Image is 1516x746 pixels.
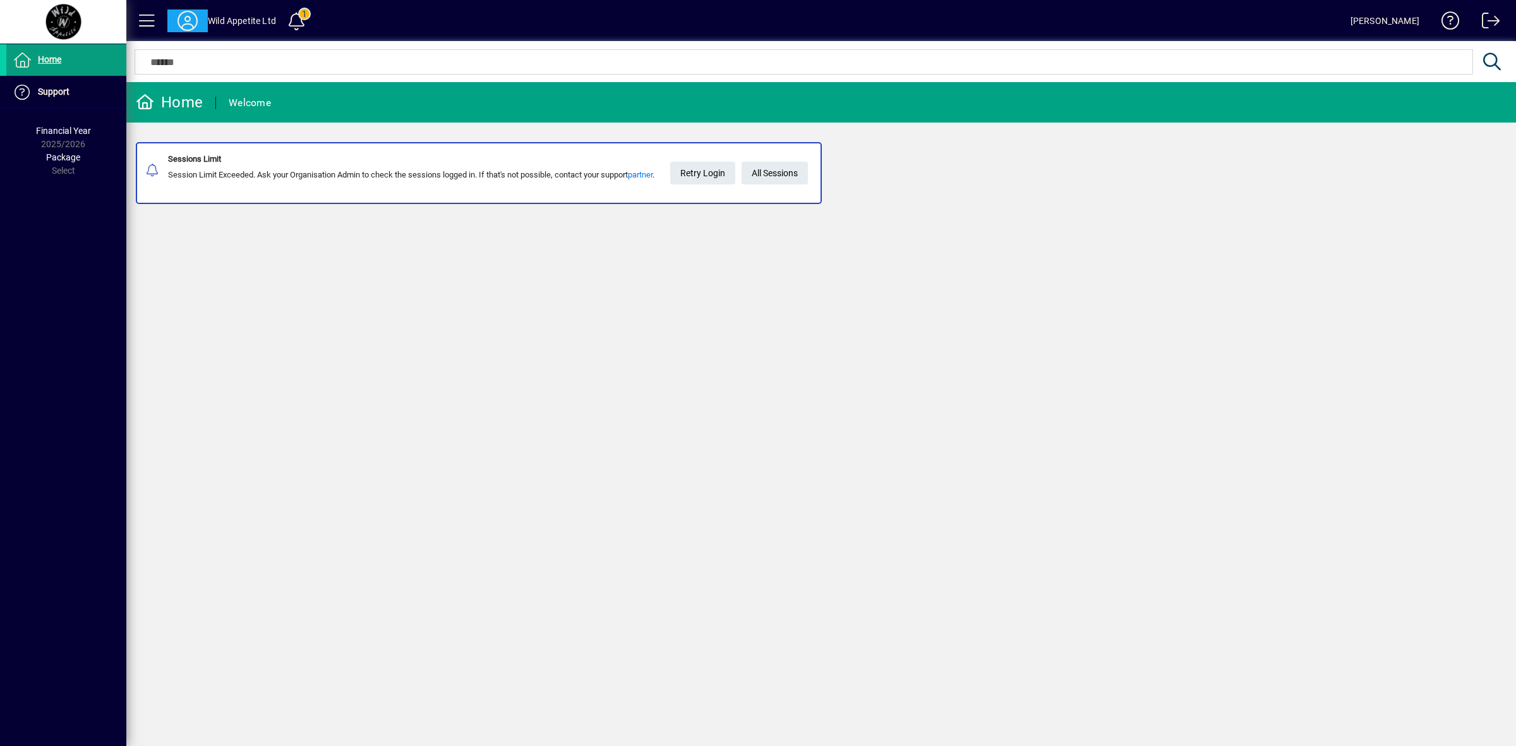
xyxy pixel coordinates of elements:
span: Home [38,54,61,64]
div: Wild Appetite Ltd [208,11,276,31]
span: Package [46,152,80,162]
a: Knowledge Base [1432,3,1460,44]
button: Profile [167,9,208,32]
span: Financial Year [36,126,91,136]
a: partner [628,170,653,179]
a: Support [6,76,126,108]
app-alert-notification-menu-item: Sessions Limit [126,142,1516,204]
div: [PERSON_NAME] [1351,11,1419,31]
div: Session Limit Exceeded. Ask your Organisation Admin to check the sessions logged in. If that's no... [168,169,654,181]
span: Retry Login [680,163,725,184]
div: Home [136,92,203,112]
span: Support [38,87,69,97]
span: All Sessions [752,163,798,184]
div: Sessions Limit [168,153,654,165]
a: Logout [1472,3,1500,44]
